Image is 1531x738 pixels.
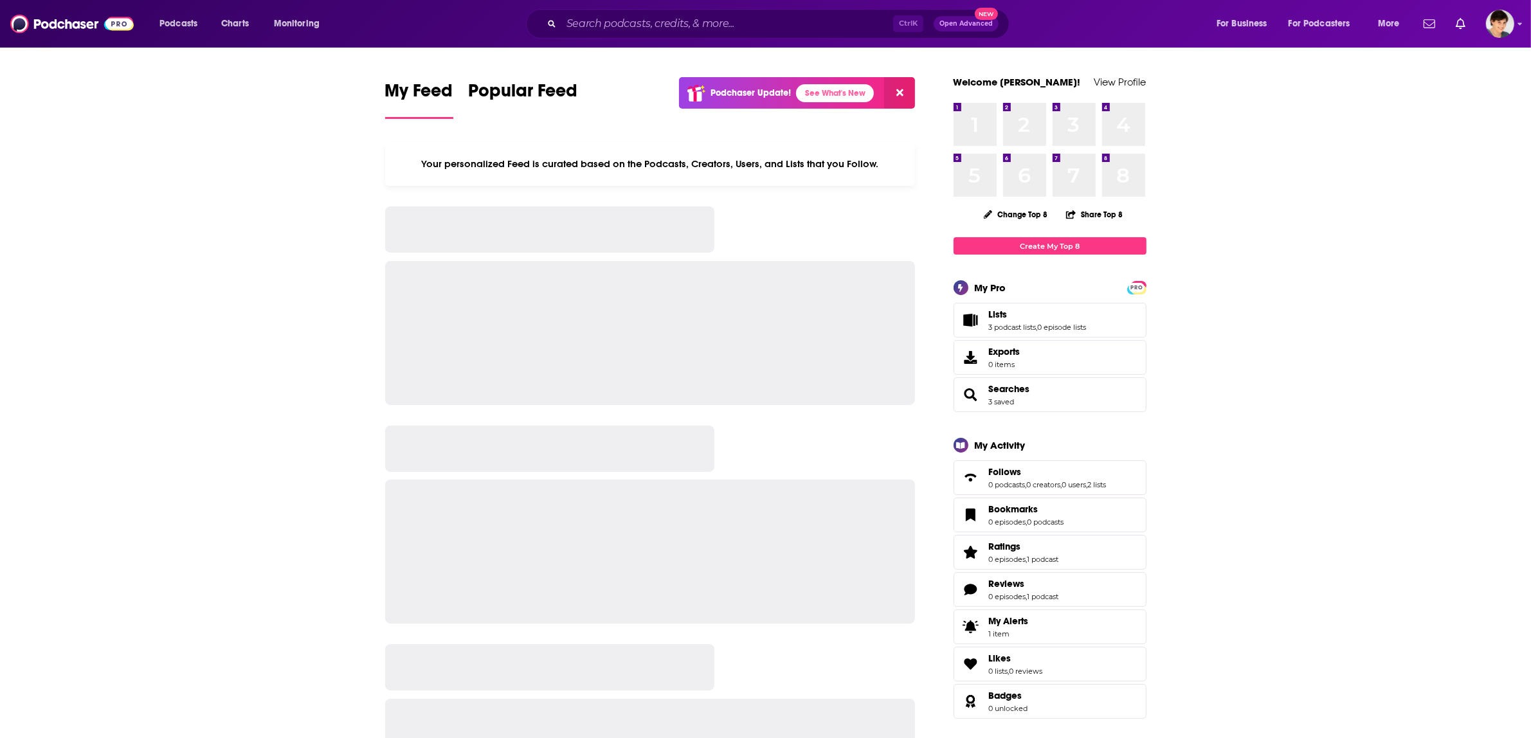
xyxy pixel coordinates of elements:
[1065,202,1123,227] button: Share Top 8
[989,503,1038,515] span: Bookmarks
[989,466,1107,478] a: Follows
[385,142,916,186] div: Your personalized Feed is curated based on the Podcasts, Creators, Users, and Lists that you Follow.
[958,543,984,561] a: Ratings
[1037,323,1038,332] span: ,
[989,615,1029,627] span: My Alerts
[989,503,1064,515] a: Bookmarks
[10,12,134,36] img: Podchaser - Follow, Share and Rate Podcasts
[1208,14,1283,34] button: open menu
[989,397,1015,406] a: 3 saved
[954,684,1146,719] span: Badges
[958,655,984,673] a: Likes
[1026,517,1028,526] span: ,
[385,80,453,109] span: My Feed
[954,535,1146,570] span: Ratings
[958,348,984,366] span: Exports
[989,704,1028,713] a: 0 unlocked
[1087,480,1088,489] span: ,
[1418,13,1440,35] a: Show notifications dropdown
[954,303,1146,337] span: Lists
[989,652,1011,664] span: Likes
[954,460,1146,495] span: Follows
[989,667,1008,676] a: 0 lists
[989,346,1020,357] span: Exports
[958,580,984,598] a: Reviews
[989,517,1026,526] a: 0 episodes
[1062,480,1087,489] a: 0 users
[1289,15,1350,33] span: For Podcasters
[954,647,1146,681] span: Likes
[989,309,1087,320] a: Lists
[1026,555,1028,564] span: ,
[954,498,1146,532] span: Bookmarks
[561,14,893,34] input: Search podcasts, credits, & more...
[1094,76,1146,88] a: View Profile
[958,386,984,404] a: Searches
[958,692,984,710] a: Badges
[989,323,1037,332] a: 3 podcast lists
[958,506,984,524] a: Bookmarks
[796,84,874,102] a: See What's New
[1451,13,1471,35] a: Show notifications dropdown
[989,541,1059,552] a: Ratings
[989,555,1026,564] a: 0 episodes
[1028,592,1059,601] a: 1 podcast
[1486,10,1514,38] span: Logged in as bethwouldknow
[1027,480,1061,489] a: 0 creators
[989,466,1022,478] span: Follows
[1378,15,1400,33] span: More
[989,578,1059,589] a: Reviews
[1026,480,1027,489] span: ,
[1129,283,1145,292] span: PRO
[711,87,791,98] p: Podchaser Update!
[958,469,984,487] a: Follows
[989,652,1043,664] a: Likes
[1008,667,1010,676] span: ,
[989,578,1025,589] span: Reviews
[989,309,1008,320] span: Lists
[150,14,214,34] button: open menu
[274,15,320,33] span: Monitoring
[975,8,998,20] span: New
[989,480,1026,489] a: 0 podcasts
[1028,517,1064,526] a: 0 podcasts
[1129,282,1145,292] a: PRO
[1028,555,1059,564] a: 1 podcast
[385,80,453,119] a: My Feed
[538,9,1022,39] div: Search podcasts, credits, & more...
[954,76,1081,88] a: Welcome [PERSON_NAME]!
[939,21,993,27] span: Open Advanced
[954,609,1146,644] a: My Alerts
[1217,15,1267,33] span: For Business
[989,690,1028,701] a: Badges
[954,572,1146,607] span: Reviews
[1038,323,1087,332] a: 0 episode lists
[1280,14,1369,34] button: open menu
[265,14,336,34] button: open menu
[989,541,1021,552] span: Ratings
[469,80,578,119] a: Popular Feed
[1026,592,1028,601] span: ,
[989,690,1022,701] span: Badges
[934,16,999,32] button: Open AdvancedNew
[954,237,1146,255] a: Create My Top 8
[1061,480,1062,489] span: ,
[989,383,1030,395] a: Searches
[1010,667,1043,676] a: 0 reviews
[989,360,1020,369] span: 0 items
[958,311,984,329] a: Lists
[954,340,1146,375] a: Exports
[954,377,1146,412] span: Searches
[1486,10,1514,38] img: User Profile
[159,15,197,33] span: Podcasts
[469,80,578,109] span: Popular Feed
[213,14,257,34] a: Charts
[221,15,249,33] span: Charts
[1486,10,1514,38] button: Show profile menu
[958,618,984,636] span: My Alerts
[893,15,923,32] span: Ctrl K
